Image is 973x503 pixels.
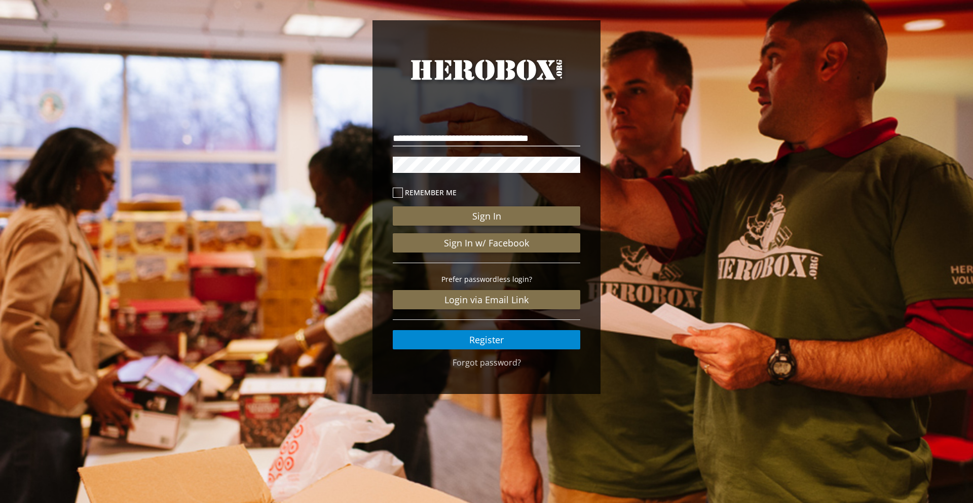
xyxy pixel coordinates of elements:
a: Register [393,330,580,349]
label: Remember me [393,187,580,198]
a: Login via Email Link [393,290,580,309]
button: Sign In [393,206,580,226]
p: Prefer passwordless login? [393,273,580,285]
a: Forgot password? [453,357,521,368]
a: Sign In w/ Facebook [393,233,580,253]
a: HeroBox [393,56,580,102]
